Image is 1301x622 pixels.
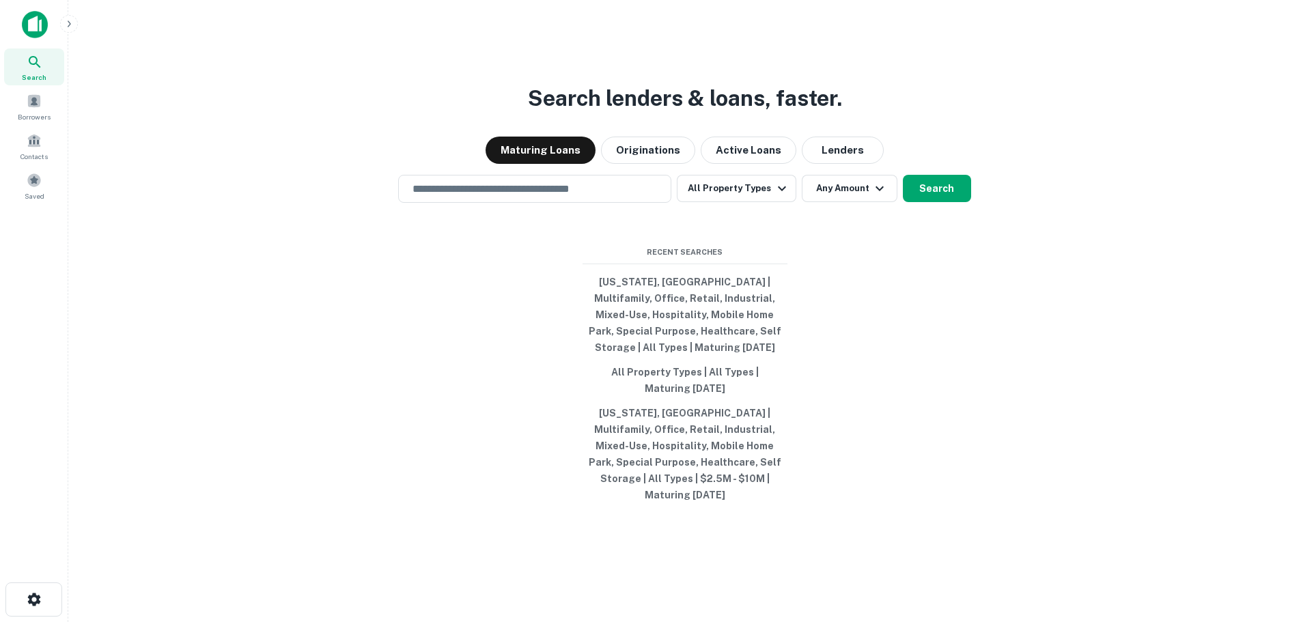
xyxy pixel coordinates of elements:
button: Lenders [802,137,884,164]
a: Search [4,48,64,85]
button: Originations [601,137,695,164]
span: Borrowers [18,111,51,122]
span: Saved [25,190,44,201]
img: capitalize-icon.png [22,11,48,38]
a: Borrowers [4,88,64,125]
span: Search [22,72,46,83]
button: All Property Types | All Types | Maturing [DATE] [583,360,787,401]
h3: Search lenders & loans, faster. [528,82,842,115]
button: Any Amount [802,175,897,202]
span: Recent Searches [583,246,787,258]
button: All Property Types [677,175,796,202]
a: Saved [4,167,64,204]
button: [US_STATE], [GEOGRAPHIC_DATA] | Multifamily, Office, Retail, Industrial, Mixed-Use, Hospitality, ... [583,270,787,360]
iframe: Chat Widget [1233,513,1301,578]
button: [US_STATE], [GEOGRAPHIC_DATA] | Multifamily, Office, Retail, Industrial, Mixed-Use, Hospitality, ... [583,401,787,507]
span: Contacts [20,151,48,162]
a: Contacts [4,128,64,165]
button: Active Loans [701,137,796,164]
button: Search [903,175,971,202]
button: Maturing Loans [486,137,596,164]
